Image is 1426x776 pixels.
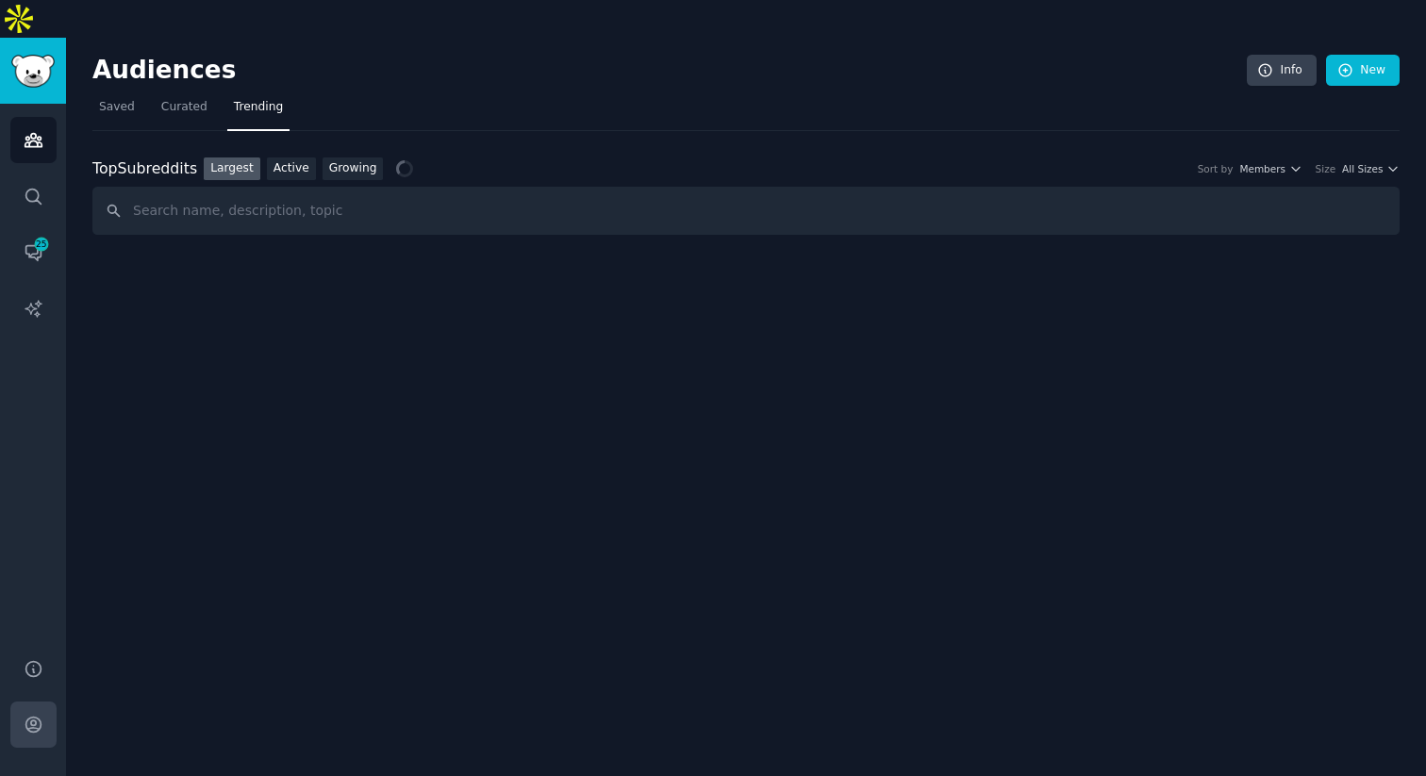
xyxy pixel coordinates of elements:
input: Search name, description, topic [92,187,1400,235]
span: Members [1239,162,1285,175]
a: Curated [155,92,214,131]
a: Largest [204,157,260,181]
h2: Audiences [92,56,1247,86]
span: Trending [234,99,283,116]
a: Saved [92,92,141,131]
div: Size [1316,162,1336,175]
span: Curated [161,99,207,116]
button: Members [1239,162,1302,175]
a: Info [1247,55,1317,87]
span: 25 [33,238,50,251]
button: All Sizes [1342,162,1400,175]
span: Saved [99,99,135,116]
div: Top Subreddits [92,157,197,181]
a: 25 [10,229,57,275]
span: All Sizes [1342,162,1383,175]
a: Trending [227,92,290,131]
a: New [1326,55,1400,87]
div: Sort by [1198,162,1234,175]
a: Growing [323,157,384,181]
a: Active [267,157,316,181]
img: GummySearch logo [11,55,55,88]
